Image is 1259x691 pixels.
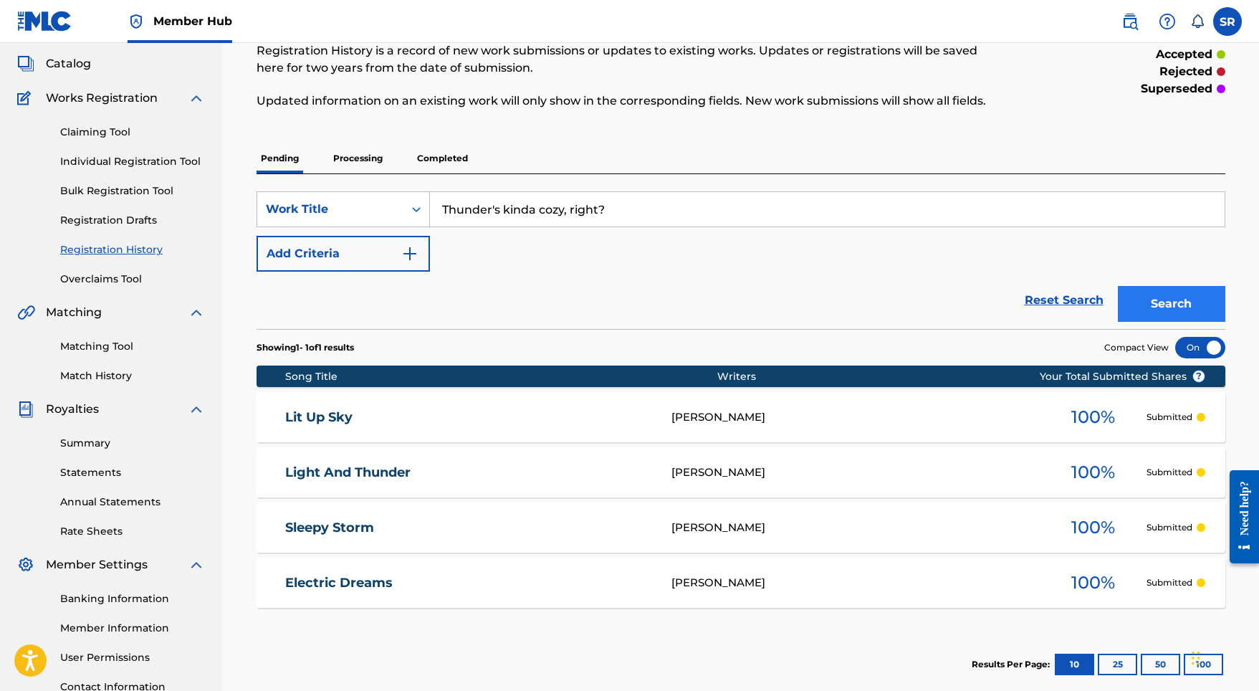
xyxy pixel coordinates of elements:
[60,621,205,636] a: Member Information
[60,368,205,383] a: Match History
[257,191,1225,329] form: Search Form
[1146,411,1192,424] p: Submitted
[60,272,205,287] a: Overclaims Tool
[1219,458,1259,576] iframe: Resource Center
[1071,404,1115,430] span: 100 %
[285,520,652,536] a: Sleepy Storm
[1184,654,1223,675] button: 100
[1156,46,1212,63] p: accepted
[266,201,395,218] div: Work Title
[285,409,652,426] a: Lit Up Sky
[1141,80,1212,97] p: superseded
[46,401,99,418] span: Royalties
[671,409,1040,426] div: [PERSON_NAME]
[17,401,34,418] img: Royalties
[1071,459,1115,485] span: 100 %
[1193,371,1205,382] span: ?
[257,341,354,354] p: Showing 1 - 1 of 1 results
[17,11,72,32] img: MLC Logo
[257,236,430,272] button: Add Criteria
[60,650,205,665] a: User Permissions
[1146,466,1192,479] p: Submitted
[1040,369,1205,384] span: Your Total Submitted Shares
[285,464,652,481] a: Light And Thunder
[1159,13,1176,30] img: help
[1018,285,1111,316] a: Reset Search
[1187,622,1259,691] iframe: Chat Widget
[60,154,205,169] a: Individual Registration Tool
[17,55,91,72] a: CatalogCatalog
[46,55,91,72] span: Catalog
[1071,570,1115,596] span: 100 %
[1055,654,1094,675] button: 10
[671,575,1040,591] div: [PERSON_NAME]
[329,143,387,173] p: Processing
[17,304,35,321] img: Matching
[1190,14,1205,29] div: Notifications
[46,90,158,107] span: Works Registration
[46,304,102,321] span: Matching
[60,213,205,228] a: Registration Drafts
[17,90,36,107] img: Works Registration
[972,658,1053,671] p: Results Per Page:
[60,591,205,606] a: Banking Information
[1141,654,1180,675] button: 50
[1159,63,1212,80] p: rejected
[188,401,205,418] img: expand
[60,125,205,140] a: Claiming Tool
[1146,576,1192,589] p: Submitted
[60,465,205,480] a: Statements
[1192,637,1200,680] div: Drag
[60,495,205,510] a: Annual Statements
[257,143,303,173] p: Pending
[1071,515,1115,540] span: 100 %
[285,369,717,384] div: Song Title
[60,184,205,199] a: Bulk Registration Tool
[46,556,148,573] span: Member Settings
[60,436,205,451] a: Summary
[17,55,34,72] img: Catalog
[1104,341,1169,354] span: Compact View
[671,520,1040,536] div: [PERSON_NAME]
[60,339,205,354] a: Matching Tool
[285,575,652,591] a: Electric Dreams
[1116,7,1144,36] a: Public Search
[60,242,205,257] a: Registration History
[717,369,1086,384] div: Writers
[1121,13,1139,30] img: search
[1118,286,1225,322] button: Search
[671,464,1040,481] div: [PERSON_NAME]
[257,42,1002,77] p: Registration History is a record of new work submissions or updates to existing works. Updates or...
[153,13,232,29] span: Member Hub
[188,556,205,573] img: expand
[1098,654,1137,675] button: 25
[1213,7,1242,36] div: User Menu
[17,556,34,573] img: Member Settings
[1146,521,1192,534] p: Submitted
[1153,7,1182,36] div: Help
[188,90,205,107] img: expand
[413,143,472,173] p: Completed
[257,92,1002,110] p: Updated information on an existing work will only show in the corresponding fields. New work subm...
[60,524,205,539] a: Rate Sheets
[128,13,145,30] img: Top Rightsholder
[188,304,205,321] img: expand
[401,245,418,262] img: 9d2ae6d4665cec9f34b9.svg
